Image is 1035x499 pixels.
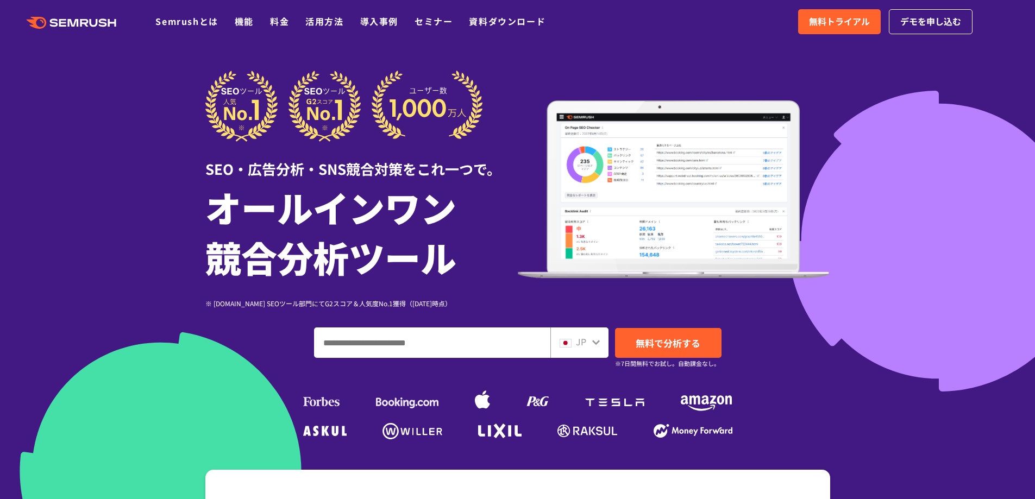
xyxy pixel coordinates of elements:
input: ドメイン、キーワードまたはURLを入力してください [315,328,550,357]
span: 無料トライアル [809,15,870,29]
span: JP [576,335,586,348]
a: 無料で分析する [615,328,722,358]
a: 資料ダウンロード [469,15,545,28]
a: 活用方法 [305,15,343,28]
a: 料金 [270,15,289,28]
small: ※7日間無料でお試し。自動課金なし。 [615,358,720,369]
a: Semrushとは [155,15,218,28]
h1: オールインワン 競合分析ツール [205,182,518,282]
span: 無料で分析する [636,336,700,350]
a: 導入事例 [360,15,398,28]
span: デモを申し込む [900,15,961,29]
div: SEO・広告分析・SNS競合対策をこれ一つで。 [205,142,518,179]
a: セミナー [415,15,453,28]
a: 無料トライアル [798,9,881,34]
a: デモを申し込む [889,9,973,34]
a: 機能 [235,15,254,28]
div: ※ [DOMAIN_NAME] SEOツール部門にてG2スコア＆人気度No.1獲得（[DATE]時点） [205,298,518,308]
